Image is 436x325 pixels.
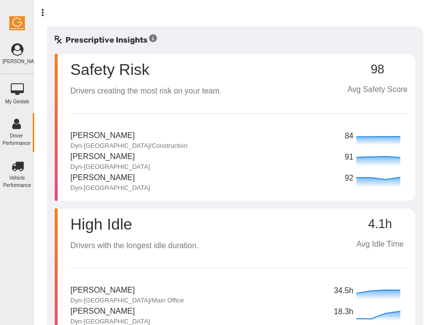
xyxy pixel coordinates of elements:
p: [PERSON_NAME] [70,151,150,163]
p: Dyn-[GEOGRAPHIC_DATA]/Main Office [70,296,184,305]
p: [PERSON_NAME] [70,305,150,318]
p: [PERSON_NAME] [70,172,150,184]
p: 4.1h [352,217,408,231]
p: 92 [345,172,354,185]
p: Drivers creating the most risk on your team. [70,85,221,97]
p: [PERSON_NAME] [70,130,187,142]
p: Safety Risk [70,62,150,77]
p: 18.3h [334,306,354,318]
h5: Prescriptive Insights [55,34,157,46]
p: 98 [348,63,408,76]
p: High Idle [70,216,198,232]
p: 91 [345,151,354,163]
p: 34.5h [334,285,354,297]
img: Gridline [9,16,25,31]
p: Avg Idle Time [352,238,408,251]
p: 84 [345,130,354,142]
p: Avg Safety Score [348,84,408,96]
p: Dyn-[GEOGRAPHIC_DATA] [70,184,150,192]
p: Drivers with the longest idle duration. [70,240,198,252]
p: [PERSON_NAME] [70,284,184,297]
p: Dyn-[GEOGRAPHIC_DATA]/Construction [70,141,187,150]
p: Dyn-[GEOGRAPHIC_DATA] [70,162,150,171]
